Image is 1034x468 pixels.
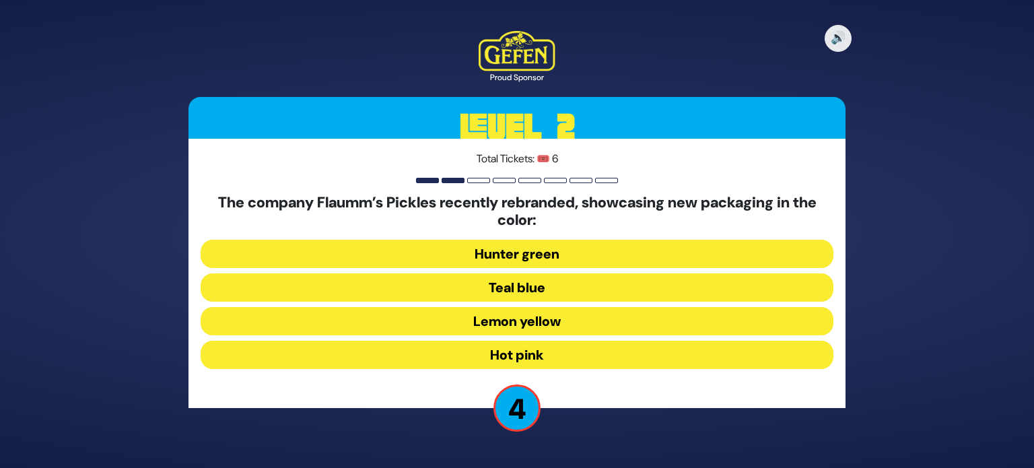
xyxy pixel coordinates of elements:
button: Lemon yellow [201,307,833,335]
button: 🔊 [825,25,852,52]
button: Hunter green [201,240,833,268]
p: Total Tickets: 🎟️ 6 [201,151,833,167]
button: Teal blue [201,273,833,302]
div: Proud Sponsor [479,71,555,83]
button: Hot pink [201,341,833,369]
p: 4 [493,385,541,432]
h5: The company Flaumm’s Pickles recently rebranded, showcasing new packaging in the color: [201,194,833,230]
img: Kedem [479,31,555,71]
h3: Level 2 [188,97,846,158]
